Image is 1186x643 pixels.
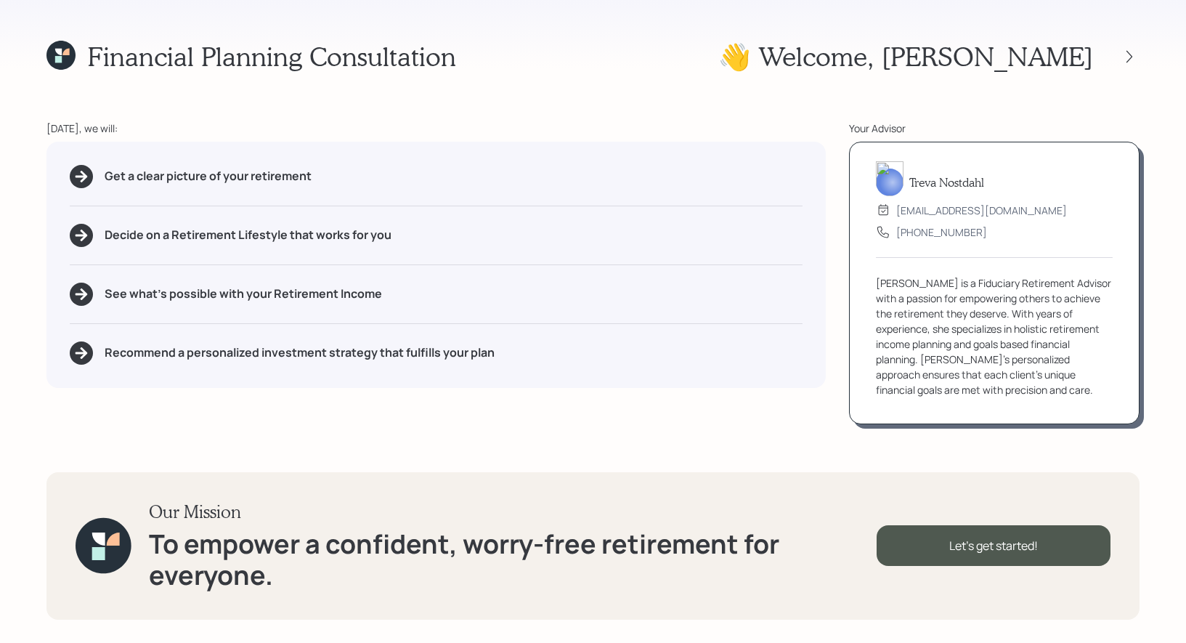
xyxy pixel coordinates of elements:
[876,161,903,196] img: treva-nostdahl-headshot.png
[877,525,1110,566] div: Let's get started!
[896,225,987,240] div: [PHONE_NUMBER]
[896,203,1067,218] div: [EMAIL_ADDRESS][DOMAIN_NAME]
[105,228,391,242] h5: Decide on a Retirement Lifestyle that works for you
[149,528,877,591] h1: To empower a confident, worry-free retirement for everyone.
[105,287,382,301] h5: See what's possible with your Retirement Income
[105,169,312,183] h5: Get a clear picture of your retirement
[105,346,495,360] h5: Recommend a personalized investment strategy that fulfills your plan
[87,41,456,72] h1: Financial Planning Consultation
[876,275,1113,397] div: [PERSON_NAME] is a Fiduciary Retirement Advisor with a passion for empowering others to achieve t...
[718,41,1093,72] h1: 👋 Welcome , [PERSON_NAME]
[849,121,1140,136] div: Your Advisor
[909,175,984,189] h5: Treva Nostdahl
[46,121,826,136] div: [DATE], we will:
[149,501,877,522] h3: Our Mission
